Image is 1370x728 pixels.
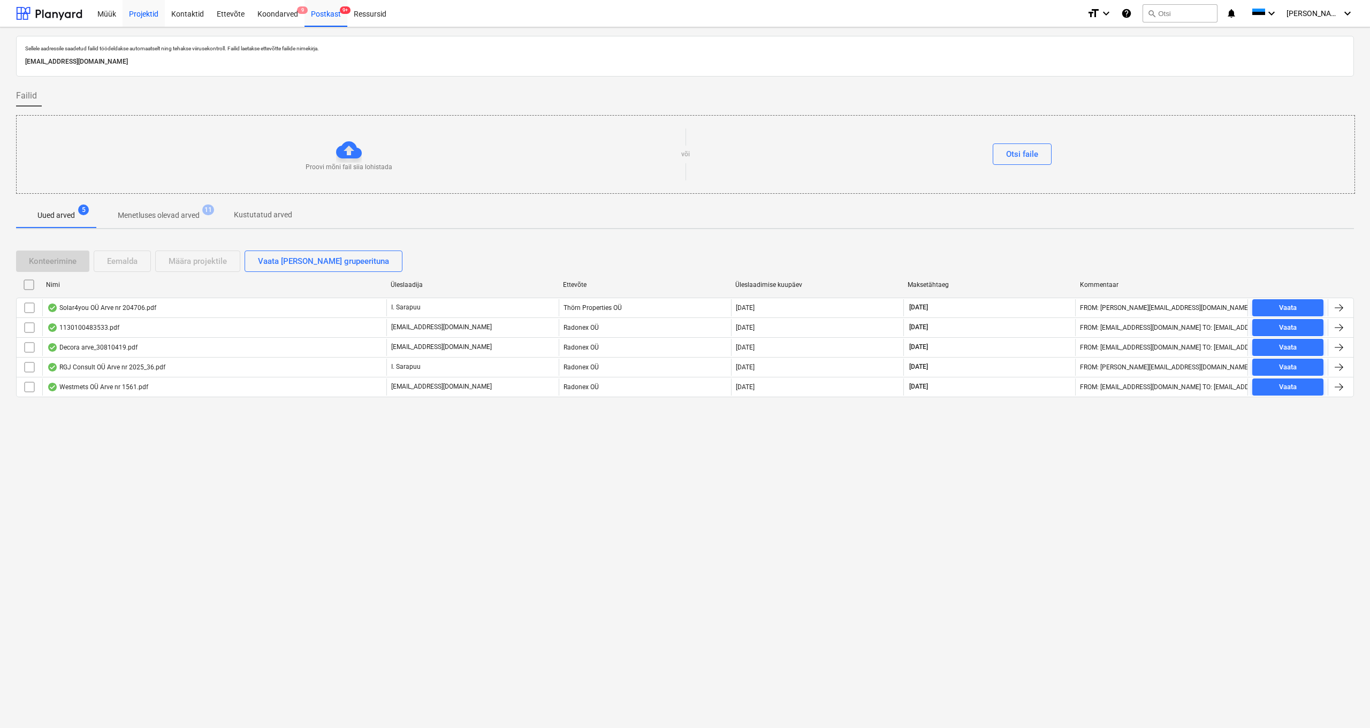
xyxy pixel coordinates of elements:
div: Vaata [1279,361,1297,374]
span: [DATE] [908,362,929,371]
div: Thörn Properties OÜ [559,299,731,316]
div: Üleslaadimise kuupäev [735,281,899,289]
div: Radonex OÜ [559,339,731,356]
div: Decora arve_30810419.pdf [47,343,138,352]
p: [EMAIL_ADDRESS][DOMAIN_NAME] [391,343,492,352]
div: Vaata [1279,342,1297,354]
span: 9 [297,6,308,14]
p: Kustutatud arved [234,209,292,221]
p: [EMAIL_ADDRESS][DOMAIN_NAME] [391,382,492,391]
span: [DATE] [908,343,929,352]
p: [EMAIL_ADDRESS][DOMAIN_NAME] [25,56,1345,67]
p: Uued arved [37,210,75,221]
div: Solar4you OÜ Arve nr 204706.pdf [47,304,156,312]
div: Westmets OÜ Arve nr 1561.pdf [47,383,148,391]
button: Vaata [1252,359,1323,376]
div: Maksetähtaeg [908,281,1071,289]
button: Otsi faile [993,143,1052,165]
span: 11 [202,204,214,215]
div: Vaata [1279,302,1297,314]
span: Failid [16,89,37,102]
div: Proovi mõni fail siia lohistadavõiOtsi faile [16,115,1355,194]
div: Andmed failist loetud [47,363,58,371]
div: Radonex OÜ [559,359,731,376]
div: [DATE] [736,304,755,312]
div: Vaata [1279,322,1297,334]
div: Radonex OÜ [559,319,731,336]
div: [DATE] [736,324,755,331]
p: I. Sarapuu [391,362,421,371]
div: RGJ Consult OÜ Arve nr 2025_36.pdf [47,363,165,371]
span: [DATE] [908,382,929,391]
p: [EMAIL_ADDRESS][DOMAIN_NAME] [391,323,492,332]
div: Üleslaadija [391,281,554,289]
p: või [681,150,690,159]
div: Otsi faile [1006,147,1038,161]
button: Vaata [1252,339,1323,356]
button: Vaata [1252,319,1323,336]
p: I. Sarapuu [391,303,421,312]
div: Vaata [1279,381,1297,393]
div: 1130100483533.pdf [47,323,119,332]
div: Andmed failist loetud [47,323,58,332]
div: Nimi [46,281,382,289]
span: 9+ [340,6,351,14]
div: [DATE] [736,363,755,371]
p: Sellele aadressile saadetud failid töödeldakse automaatselt ning tehakse viirusekontroll. Failid ... [25,45,1345,52]
button: Vaata [1252,299,1323,316]
div: Andmed failist loetud [47,383,58,391]
div: Vaata [PERSON_NAME] grupeerituna [258,254,389,268]
span: 5 [78,204,89,215]
div: Radonex OÜ [559,378,731,396]
button: Vaata [PERSON_NAME] grupeerituna [245,251,402,272]
div: [DATE] [736,344,755,351]
button: Vaata [1252,378,1323,396]
div: [DATE] [736,383,755,391]
div: Kommentaar [1080,281,1244,289]
span: [DATE] [908,303,929,312]
p: Menetluses olevad arved [118,210,200,221]
div: Andmed failist loetud [47,304,58,312]
div: Andmed failist loetud [47,343,58,352]
p: Proovi mõni fail siia lohistada [306,163,392,172]
span: [DATE] [908,323,929,332]
div: Ettevõte [563,281,727,289]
